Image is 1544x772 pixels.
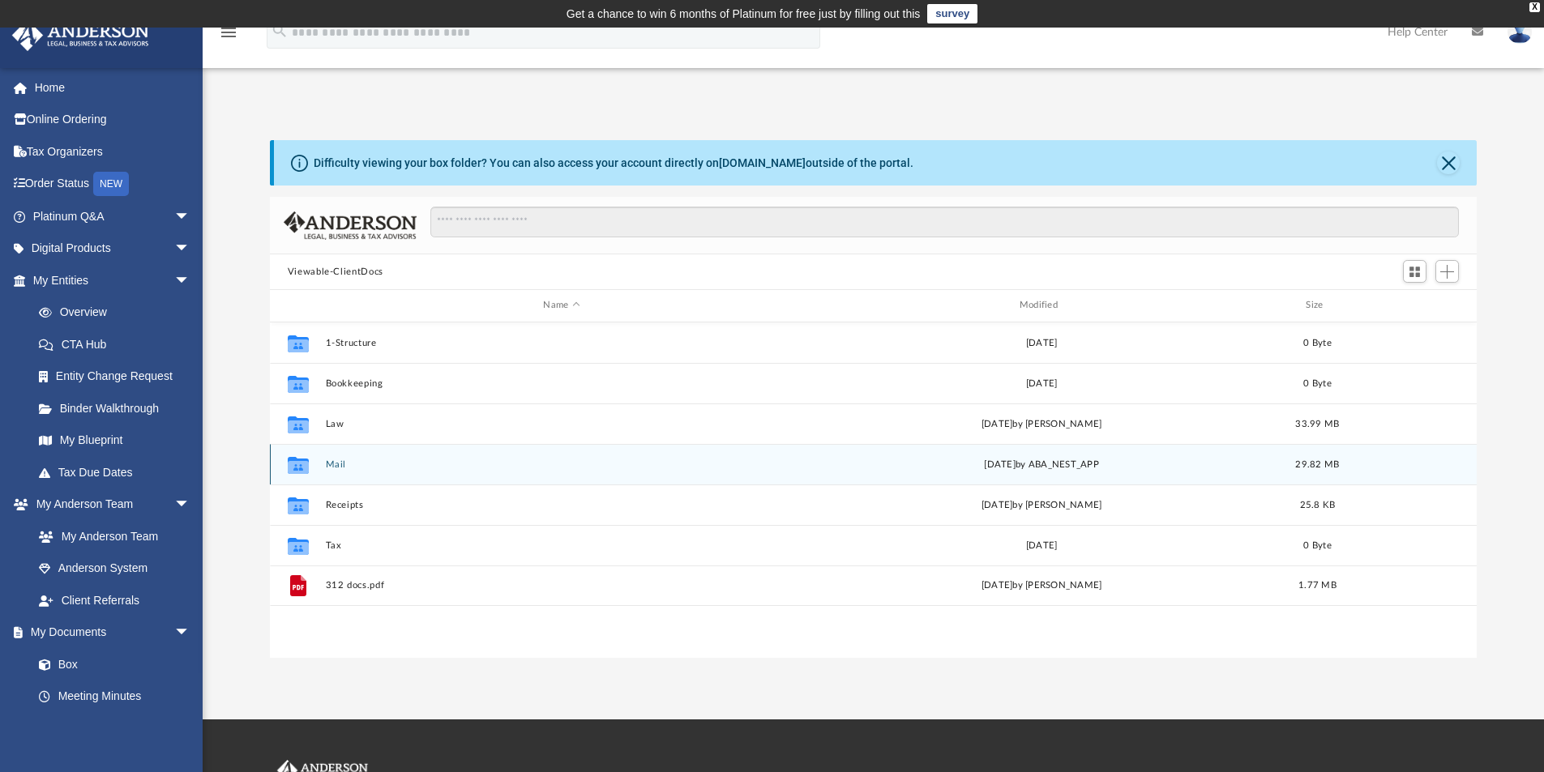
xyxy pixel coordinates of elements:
[23,680,207,713] a: Meeting Minutes
[288,265,383,279] button: Viewable-ClientDocs
[325,580,798,591] button: 312 docs.pdf
[174,264,207,297] span: arrow_drop_down
[324,298,798,313] div: Name
[23,456,215,488] a: Tax Due Dates
[11,71,215,104] a: Home
[805,497,1277,512] div: [DATE] by [PERSON_NAME]
[1437,151,1460,174] button: Close
[23,392,215,424] a: Binder Walkthrough
[11,104,215,136] a: Online Ordering
[1303,540,1332,549] span: 0 Byte
[805,335,1277,350] div: [DATE]
[23,328,215,360] a: CTA Hub
[11,232,215,265] a: Digital Productsarrow_drop_down
[219,31,238,42] a: menu
[11,168,215,201] a: Order StatusNEW
[1298,581,1337,590] span: 1.77 MB
[325,419,798,429] button: Law
[1303,378,1332,387] span: 0 Byte
[1508,20,1532,44] img: User Pic
[11,135,215,168] a: Tax Organizers
[174,200,207,233] span: arrow_drop_down
[805,416,1277,431] div: [DATE] by [PERSON_NAME]
[93,172,129,196] div: NEW
[325,378,798,389] button: Bookkeeping
[805,457,1277,471] div: [DATE] by ABA_NEST_APP
[805,298,1278,313] div: Modified
[23,584,207,616] a: Client Referrals
[174,232,207,266] span: arrow_drop_down
[430,207,1459,237] input: Search files and folders
[1299,500,1335,509] span: 25.8 KB
[23,424,207,457] a: My Blueprint
[1435,260,1460,283] button: Add
[325,459,798,470] button: Mail
[11,200,215,232] a: Platinum Q&Aarrow_drop_down
[567,4,921,23] div: Get a chance to win 6 months of Platinum for free just by filling out this
[7,19,154,51] img: Anderson Advisors Platinum Portal
[11,616,207,649] a: My Documentsarrow_drop_down
[314,155,913,172] div: Difficulty viewing your box folder? You can also access your account directly on outside of the p...
[23,520,199,552] a: My Anderson Team
[271,22,289,40] i: search
[719,156,806,169] a: [DOMAIN_NAME]
[23,360,215,393] a: Entity Change Request
[11,264,215,296] a: My Entitiesarrow_drop_down
[23,648,199,680] a: Box
[805,376,1277,390] div: [DATE]
[270,322,1478,658] div: grid
[927,4,977,23] a: survey
[805,578,1277,593] div: [DATE] by [PERSON_NAME]
[23,552,207,585] a: Anderson System
[1529,2,1540,12] div: close
[1403,260,1427,283] button: Switch to Grid View
[325,540,798,551] button: Tax
[174,488,207,522] span: arrow_drop_down
[23,296,215,329] a: Overview
[23,712,199,744] a: Forms Library
[1295,419,1339,428] span: 33.99 MB
[325,338,798,348] button: 1-Structure
[277,298,318,313] div: id
[219,23,238,42] i: menu
[1285,298,1349,313] div: Size
[1357,298,1470,313] div: id
[174,616,207,650] span: arrow_drop_down
[1303,338,1332,347] span: 0 Byte
[11,488,207,521] a: My Anderson Teamarrow_drop_down
[325,500,798,510] button: Receipts
[805,538,1277,552] div: [DATE]
[1295,459,1339,468] span: 29.82 MB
